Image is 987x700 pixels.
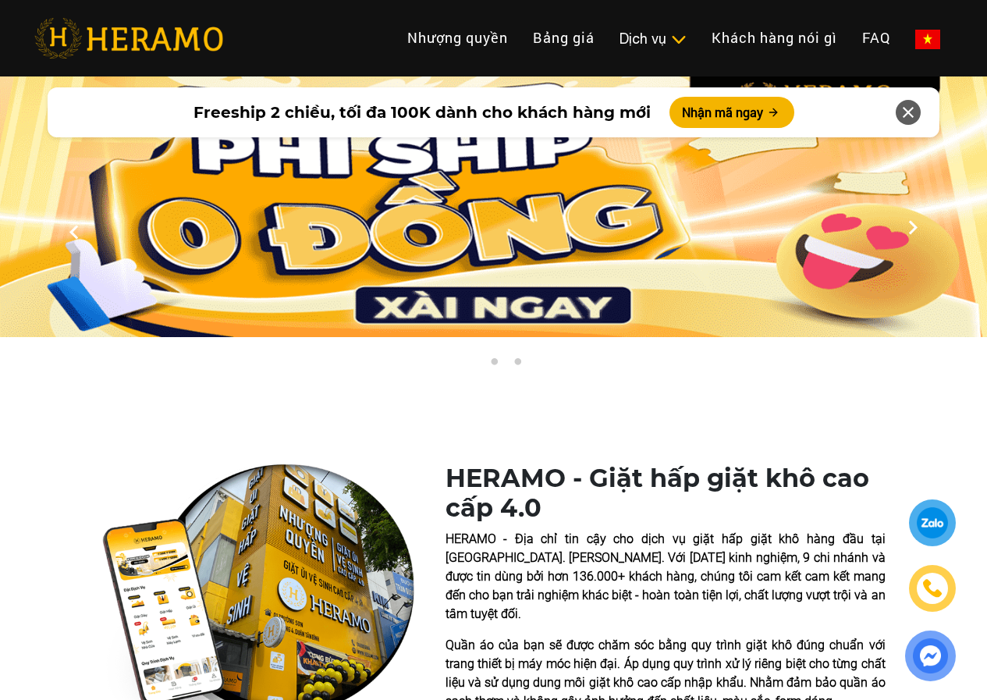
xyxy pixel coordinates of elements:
button: 3 [509,357,525,373]
span: Freeship 2 chiều, tối đa 100K dành cho khách hàng mới [193,101,651,124]
button: 2 [486,357,502,373]
a: FAQ [850,21,903,55]
p: HERAMO - Địa chỉ tin cậy cho dịch vụ giặt hấp giặt khô hàng đầu tại [GEOGRAPHIC_DATA]. [PERSON_NA... [446,530,886,624]
div: Dịch vụ [620,28,687,49]
img: vn-flag.png [915,30,940,49]
button: Nhận mã ngay [669,97,794,128]
button: 1 [463,357,478,373]
a: Khách hàng nói gì [699,21,850,55]
a: Bảng giá [520,21,607,55]
img: heramo-logo.png [34,18,223,59]
a: phone-icon [911,567,953,609]
img: subToggleIcon [670,32,687,48]
a: Nhượng quyền [395,21,520,55]
h1: HERAMO - Giặt hấp giặt khô cao cấp 4.0 [446,464,886,524]
img: phone-icon [924,580,942,597]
